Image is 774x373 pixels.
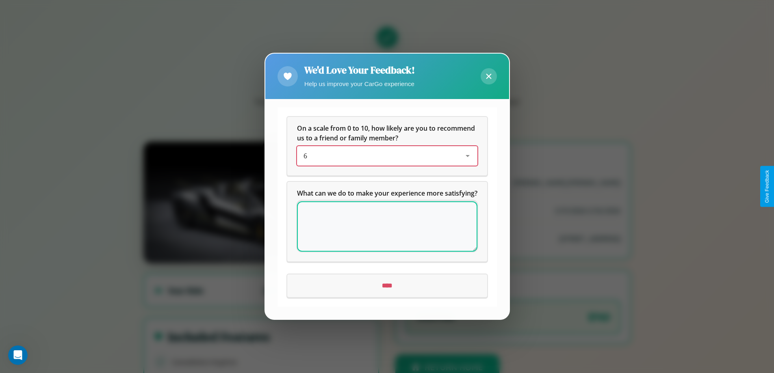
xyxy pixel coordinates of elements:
span: 6 [304,152,307,161]
p: Help us improve your CarGo experience [304,78,415,89]
h2: We'd Love Your Feedback! [304,63,415,77]
div: Give Feedback [764,170,770,203]
span: What can we do to make your experience more satisfying? [297,189,477,198]
div: On a scale from 0 to 10, how likely are you to recommend us to a friend or family member? [297,147,477,166]
div: On a scale from 0 to 10, how likely are you to recommend us to a friend or family member? [287,117,487,176]
iframe: Intercom live chat [8,345,28,365]
h5: On a scale from 0 to 10, how likely are you to recommend us to a friend or family member? [297,124,477,143]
